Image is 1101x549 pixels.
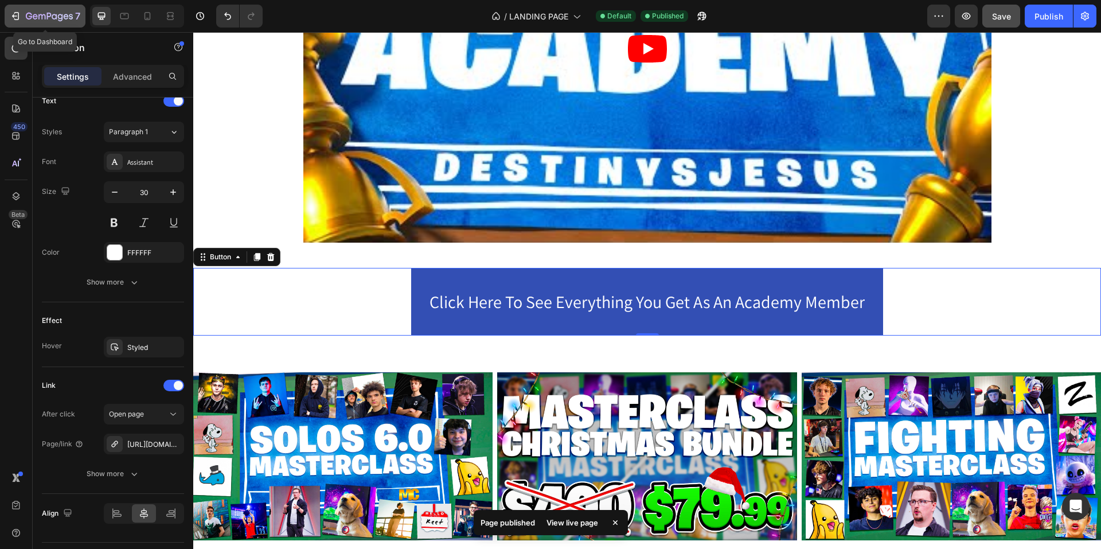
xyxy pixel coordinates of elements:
span: / [504,10,507,22]
div: Size [42,184,72,200]
button: Show more [42,272,184,293]
div: [URL][DOMAIN_NAME] [127,439,181,450]
div: Page/link [42,439,84,449]
p: Button [56,41,153,54]
span: Open page [109,410,144,418]
div: FFFFFF [127,248,181,258]
div: Link [42,380,56,391]
p: Advanced [113,71,152,83]
div: After click [42,409,75,419]
span: LANDING PAGE [509,10,568,22]
p: Settings [57,71,89,83]
button: Open page [104,404,184,425]
div: Font [42,157,56,167]
div: 450 [11,122,28,131]
p: 7 [75,9,80,23]
span: Save [992,11,1011,21]
p: Page published [481,517,535,528]
button: Save [982,5,1020,28]
button: Publish [1025,5,1073,28]
div: Styles [42,127,62,137]
div: Show more [87,468,140,480]
a: Click Here To See Everything You Get As An Academy Member [218,236,690,303]
iframe: Design area [193,32,1101,549]
div: Assistant [127,157,181,168]
button: Paragraph 1 [104,122,184,142]
div: Beta [9,210,28,219]
button: 7 [5,5,85,28]
div: Undo/Redo [216,5,263,28]
div: Publish [1034,10,1063,22]
button: Show more [42,464,184,484]
div: Align [42,506,75,521]
span: Published [652,11,684,21]
div: Show more [87,277,140,288]
div: Hover [42,341,62,351]
div: Button [14,220,40,230]
span: Default [607,11,631,21]
div: Open Intercom Messenger [1062,493,1090,520]
p: Click Here To See Everything You Get As An Academy Member [236,254,671,285]
div: Effect [42,316,62,326]
div: View live page [540,515,605,531]
div: Styled [127,342,181,353]
span: Paragraph 1 [109,127,148,137]
div: Color [42,247,60,258]
div: Text [42,96,56,106]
